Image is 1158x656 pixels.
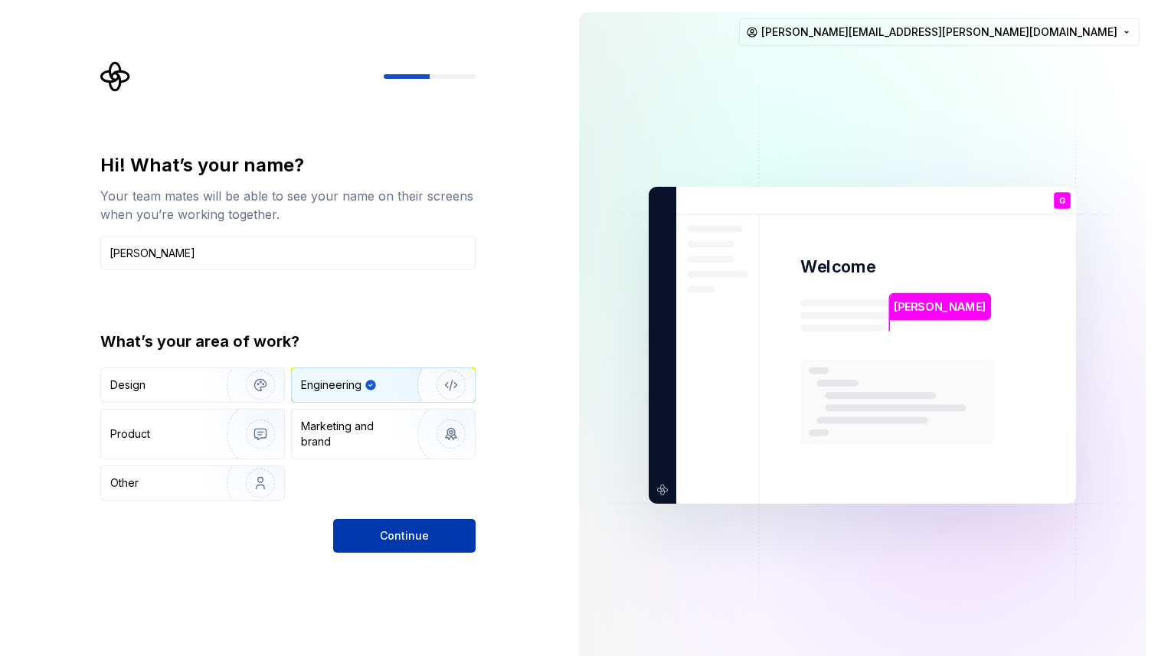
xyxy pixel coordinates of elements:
div: Engineering [301,377,361,393]
div: Hi! What’s your name? [100,153,476,178]
div: Your team mates will be able to see your name on their screens when you’re working together. [100,187,476,224]
p: G [1059,197,1065,205]
p: [PERSON_NAME] [894,299,986,315]
svg: Supernova Logo [100,61,131,92]
div: What’s your area of work? [100,331,476,352]
div: Design [110,377,146,393]
p: Welcome [800,256,875,278]
span: [PERSON_NAME][EMAIL_ADDRESS][PERSON_NAME][DOMAIN_NAME] [761,24,1117,40]
input: Han Solo [100,236,476,269]
span: Continue [380,528,429,543]
div: Marketing and brand [301,419,404,449]
button: [PERSON_NAME][EMAIL_ADDRESS][PERSON_NAME][DOMAIN_NAME] [739,18,1140,46]
button: Continue [333,519,476,553]
div: Other [110,475,139,491]
div: Product [110,426,150,442]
